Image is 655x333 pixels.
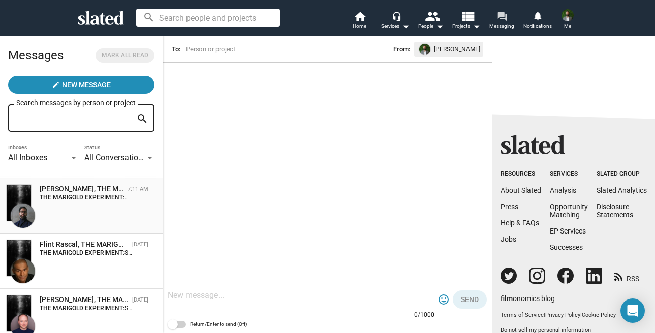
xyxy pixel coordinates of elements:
[378,10,413,32] button: Services
[40,194,129,201] strong: THE MARIGOLD EXPERIMENT:
[7,240,31,276] img: THE MARIGOLD EXPERIMENT
[7,185,31,221] img: THE MARIGOLD EXPERIMENT
[190,318,247,330] span: Return/Enter to send (Off)
[40,295,128,305] div: Jonathan Fielding, THE MARIGOLD EXPERIMENT
[40,249,124,256] strong: THE MARIGOLD EXPERIMENT:
[620,298,645,323] div: Open Intercom Messenger
[40,305,124,312] strong: THE MARIGOLD EXPERIMENT:
[597,186,647,194] a: Slated Analytics
[449,10,484,32] button: Projects
[562,9,574,21] img: Felix Nunez JR
[544,312,545,318] span: |
[555,7,580,34] button: Felix Nunez JRMe
[84,153,147,162] span: All Conversations
[520,10,555,32] a: Notifications
[580,312,582,318] span: |
[550,186,576,194] a: Analysis
[461,290,479,309] span: Send
[136,111,148,127] mat-icon: search
[8,43,64,68] h2: Messages
[136,9,280,27] input: Search people and projects
[484,10,520,32] a: Messaging
[413,10,449,32] button: People
[124,249,603,256] span: Slated surfaced THE MARIGOLD EXPERIMENT as a match for my Actor interest. I would love to share m...
[62,76,111,94] span: New Message
[40,184,123,194] div: Poya Shohani, THE MARIGOLD EXPERIMENT
[533,11,542,20] mat-icon: notifications
[501,286,555,304] a: filmonomics blog
[433,20,446,32] mat-icon: arrow_drop_down
[452,20,480,32] span: Projects
[354,10,366,22] mat-icon: home
[501,186,541,194] a: About Slated
[597,170,647,178] div: Slated Group
[501,203,518,211] a: Press
[550,227,586,235] a: EP Services
[550,203,588,219] a: OpportunityMatching
[501,219,539,227] a: Help & FAQs
[381,20,410,32] div: Services
[419,44,430,55] img: undefined
[172,45,180,53] span: To:
[489,20,514,32] span: Messaging
[438,293,450,306] mat-icon: tag_faces
[470,20,482,32] mat-icon: arrow_drop_down
[52,81,60,89] mat-icon: create
[392,11,401,20] mat-icon: headset_mic
[550,170,588,178] div: Services
[414,311,434,319] mat-hint: 0/1000
[40,240,128,249] div: Flint Rascal, THE MARIGOLD EXPERIMENT
[564,20,571,32] span: Me
[124,305,603,312] span: Slated surfaced THE MARIGOLD EXPERIMENT as a match for my Actor interest. I would love to share m...
[8,76,154,94] button: New Message
[523,20,552,32] span: Notifications
[399,20,412,32] mat-icon: arrow_drop_down
[184,44,314,54] input: Person or project
[342,10,378,32] a: Home
[128,186,148,192] time: 7:11 AM
[96,48,154,63] button: Mark all read
[418,20,444,32] div: People
[545,312,580,318] a: Privacy Policy
[501,235,516,243] a: Jobs
[501,170,541,178] div: Resources
[453,290,487,309] button: Send
[597,203,633,219] a: DisclosureStatements
[550,243,583,251] a: Successes
[582,312,616,318] a: Cookie Policy
[7,295,31,331] img: THE MARIGOLD EXPERIMENT
[501,294,513,303] span: film
[434,44,480,55] span: [PERSON_NAME]
[393,44,410,55] span: From:
[614,268,639,284] a: RSS
[424,9,439,23] mat-icon: people
[102,50,148,61] span: Mark all read
[11,259,35,283] img: Flint Rascal
[132,296,148,303] time: [DATE]
[132,241,148,248] time: [DATE]
[353,20,366,32] span: Home
[11,204,35,228] img: Poya Shohani
[501,312,544,318] a: Terms of Service
[497,11,507,21] mat-icon: forum
[8,153,47,162] span: All Inboxes
[460,9,475,23] mat-icon: view_list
